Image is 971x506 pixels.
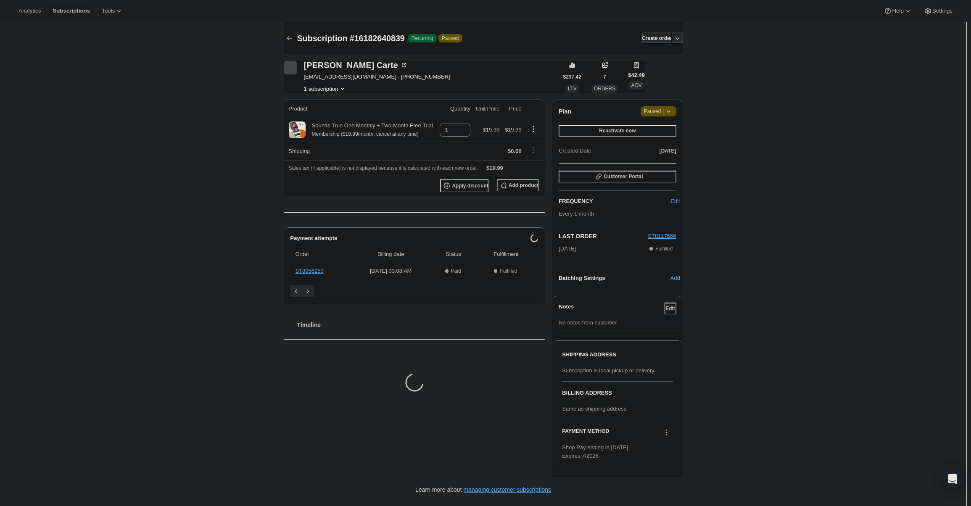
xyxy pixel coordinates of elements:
[648,233,676,239] a: ST8117666
[562,367,655,374] span: Subscription is local pickup or delivery.
[473,100,502,118] th: Unit Price
[53,8,90,14] span: Subscriptions
[296,268,324,274] a: ST8056253
[451,268,461,274] span: Paid
[559,245,576,253] span: [DATE]
[412,35,433,42] span: Recurring
[497,179,538,191] button: Add product
[670,195,681,208] button: Edit
[559,211,594,217] span: Every 1 month
[562,428,609,439] h3: PAYMENT METHOD
[932,8,953,14] span: Settings
[670,271,681,285] button: Add
[284,32,296,44] button: Subscriptions
[297,34,405,43] span: Subscription #16182640839
[354,250,428,258] span: Billing date
[509,182,538,189] span: Add product
[599,71,611,83] button: 7
[559,147,591,155] span: Created Date
[594,86,615,92] span: ORDERS
[604,173,643,180] span: Customer Portal
[919,5,958,17] button: Settings
[102,8,115,14] span: Tools
[304,73,450,81] span: [EMAIL_ADDRESS][DOMAIN_NAME] · [PHONE_NUMBER]
[290,245,351,264] th: Order
[297,321,546,329] h2: Timeline
[97,5,128,17] button: Tools
[562,444,628,459] span: Shop Pay ending in [DATE] Expires 7/2026
[463,486,551,493] a: managing customer subscriptions
[290,285,539,297] nav: Pagination
[559,125,676,137] button: Reactivate now
[354,267,428,275] span: [DATE] · 03:08 AM
[559,274,674,282] h6: Batching Settings
[559,319,617,326] span: No notes from customer
[304,84,347,93] button: Product actions
[302,285,314,297] button: Next
[13,5,46,17] button: Analytics
[508,148,522,154] span: $0.00
[486,165,503,171] span: $19.99
[563,74,581,80] span: $297.42
[306,121,433,138] div: Sounds True One Monthly + Two-Month Free Trial
[284,100,437,118] th: Product
[660,145,676,157] button: [DATE]
[483,126,500,133] span: $19.99
[437,100,473,118] th: Quantity
[452,182,488,189] span: Apply discount
[415,485,551,494] p: Learn more about
[289,121,306,138] img: product img
[879,5,917,17] button: Help
[559,171,676,182] button: Customer Portal
[440,179,488,192] button: Apply discount
[505,126,522,133] span: $19.99
[603,74,606,80] span: 7
[660,148,676,154] span: [DATE]
[892,8,903,14] span: Help
[644,107,673,116] span: Paused
[500,268,517,274] span: Fulfilled
[628,71,645,79] span: $42.49
[304,61,409,69] div: [PERSON_NAME] Carte
[670,274,680,282] span: Add
[631,82,641,88] span: AOV
[433,250,474,258] span: Status
[442,35,459,42] span: Paused
[290,234,530,242] h2: Payment attempts
[312,131,419,137] small: Membership ($19.99/month. cancel at any time)
[559,107,571,116] h2: Plan
[665,305,675,312] span: Edit
[289,165,478,171] span: Sales tax (if applicable) is not displayed because it is calculated with each new order.
[284,142,437,160] th: Shipping
[599,127,636,134] span: Reactivate now
[663,108,664,115] span: |
[562,389,673,397] h3: BILLING ADDRESS
[47,5,95,17] button: Subscriptions
[559,197,674,206] h2: FREQUENCY
[642,32,672,44] button: Create order
[665,303,676,314] button: Edit
[563,71,581,83] button: $297.42
[562,351,673,359] h3: SHIPPING ADDRESS
[670,197,680,206] span: Edit
[284,61,297,74] span: Lynette Carte
[642,35,672,42] span: Create order
[479,250,533,258] span: Fulfillment
[655,245,673,252] span: Fulfilled
[18,8,41,14] span: Analytics
[562,406,626,412] span: Same as shipping address
[648,232,676,240] button: ST8117666
[559,232,648,240] h2: LAST ORDER
[559,303,664,314] h3: Notes
[568,86,577,92] span: LTV
[502,100,524,118] th: Price
[527,145,540,155] button: Shipping actions
[527,124,540,134] button: Product actions
[942,469,963,489] div: Open Intercom Messenger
